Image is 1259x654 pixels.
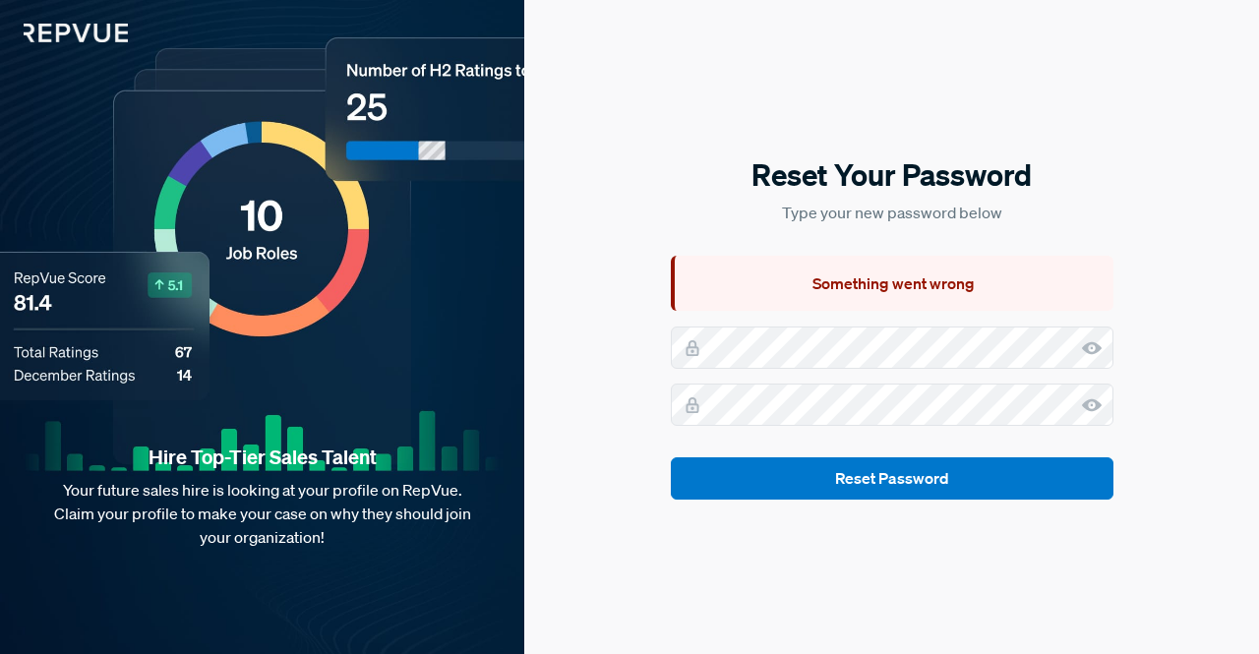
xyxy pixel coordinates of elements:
[671,201,1113,224] p: Type your new password below
[31,445,493,470] strong: Hire Top-Tier Sales Talent
[671,457,1113,500] button: Reset Password
[671,154,1113,196] h5: Reset Your Password
[671,256,1113,311] div: Something went wrong
[31,478,493,549] p: Your future sales hire is looking at your profile on RepVue. Claim your profile to make your case...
